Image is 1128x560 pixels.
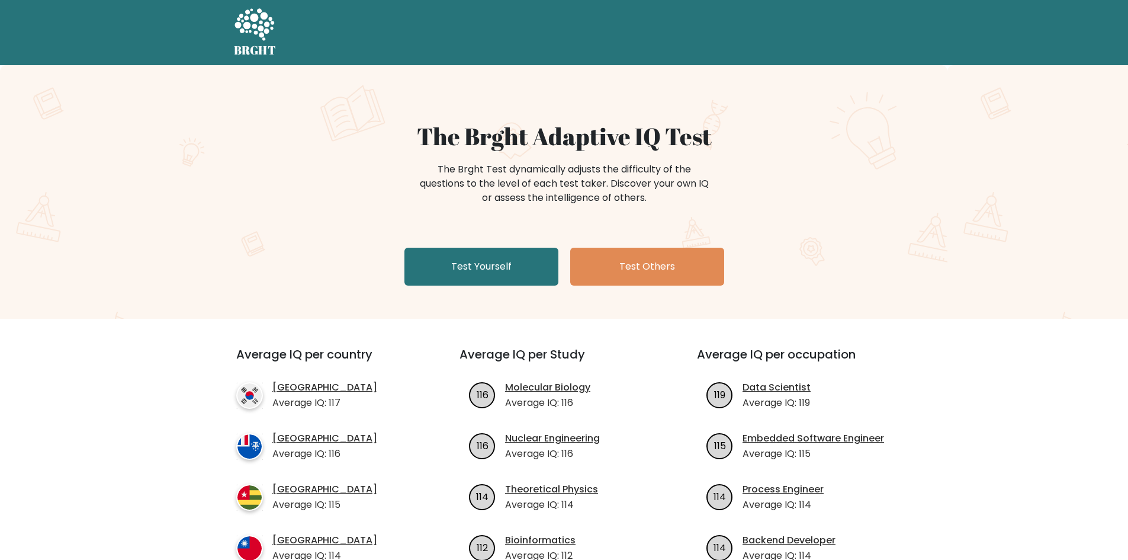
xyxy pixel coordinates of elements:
[505,431,600,446] a: Nuclear Engineering
[743,447,884,461] p: Average IQ: 115
[236,484,263,511] img: country
[234,5,277,60] a: BRGHT
[505,482,598,497] a: Theoretical Physics
[743,431,884,446] a: Embedded Software Engineer
[272,482,377,497] a: [GEOGRAPHIC_DATA]
[236,382,263,409] img: country
[505,498,598,512] p: Average IQ: 114
[714,439,726,452] text: 115
[272,380,377,395] a: [GEOGRAPHIC_DATA]
[505,396,590,410] p: Average IQ: 116
[743,396,811,410] p: Average IQ: 119
[272,447,377,461] p: Average IQ: 116
[743,533,835,548] a: Backend Developer
[477,439,489,452] text: 116
[275,122,853,151] h1: The Brght Adaptive IQ Test
[505,447,600,461] p: Average IQ: 116
[476,489,489,503] text: 114
[743,482,824,497] a: Process Engineer
[404,248,558,286] a: Test Yourself
[697,347,906,376] h3: Average IQ per occupation
[272,533,377,548] a: [GEOGRAPHIC_DATA]
[505,380,590,395] a: Molecular Biology
[459,347,669,376] h3: Average IQ per Study
[234,43,277,57] h5: BRGHT
[505,533,576,548] a: Bioinformatics
[416,162,712,205] div: The Brght Test dynamically adjusts the difficulty of the questions to the level of each test take...
[272,396,377,410] p: Average IQ: 117
[714,388,725,401] text: 119
[570,248,724,286] a: Test Others
[272,498,377,512] p: Average IQ: 115
[236,433,263,460] img: country
[743,498,824,512] p: Average IQ: 114
[714,540,726,554] text: 114
[272,431,377,446] a: [GEOGRAPHIC_DATA]
[236,347,417,376] h3: Average IQ per country
[714,489,726,503] text: 114
[743,380,811,395] a: Data Scientist
[477,388,489,401] text: 116
[477,540,488,554] text: 112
